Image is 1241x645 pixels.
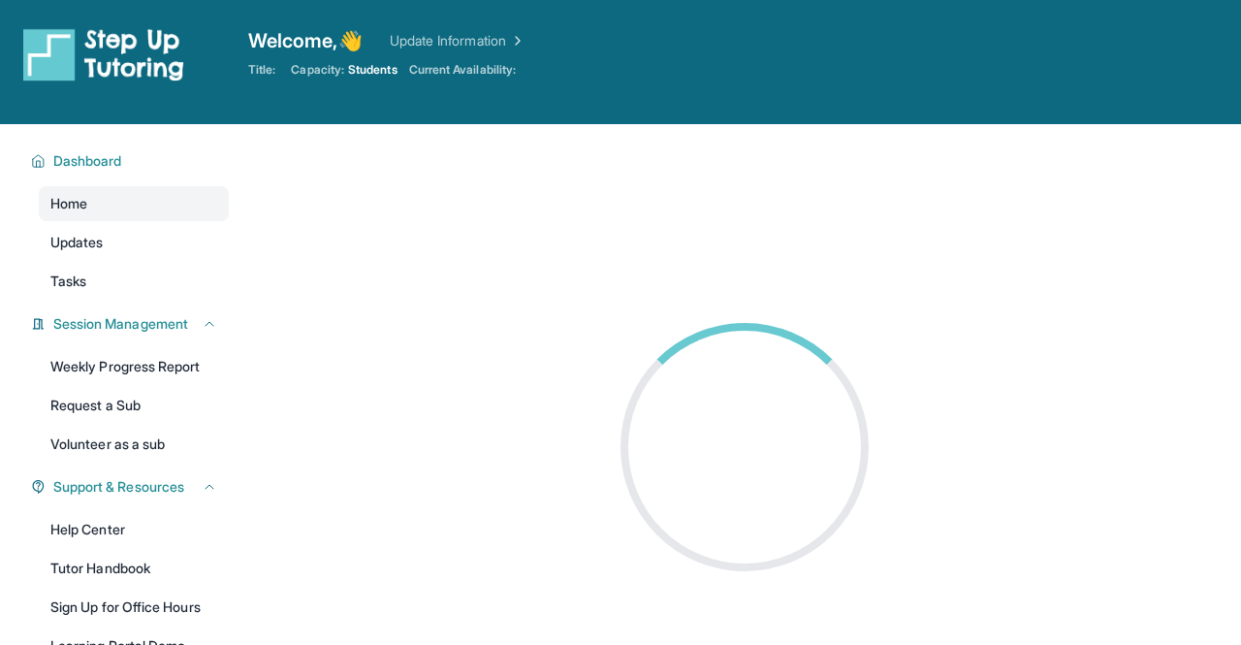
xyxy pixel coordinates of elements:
[39,512,229,547] a: Help Center
[39,264,229,299] a: Tasks
[39,388,229,423] a: Request a Sub
[50,272,86,291] span: Tasks
[23,27,184,81] img: logo
[291,62,344,78] span: Capacity:
[39,551,229,586] a: Tutor Handbook
[53,151,122,171] span: Dashboard
[39,590,229,625] a: Sign Up for Office Hours
[39,349,229,384] a: Weekly Progress Report
[409,62,516,78] span: Current Availability:
[50,194,87,213] span: Home
[39,225,229,260] a: Updates
[46,151,217,171] button: Dashboard
[390,31,525,50] a: Update Information
[39,186,229,221] a: Home
[348,62,398,78] span: Students
[53,314,188,334] span: Session Management
[39,427,229,462] a: Volunteer as a sub
[506,31,525,50] img: Chevron Right
[50,233,104,252] span: Updates
[46,314,217,334] button: Session Management
[53,477,184,497] span: Support & Resources
[248,62,275,78] span: Title:
[46,477,217,497] button: Support & Resources
[248,27,363,54] span: Welcome, 👋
